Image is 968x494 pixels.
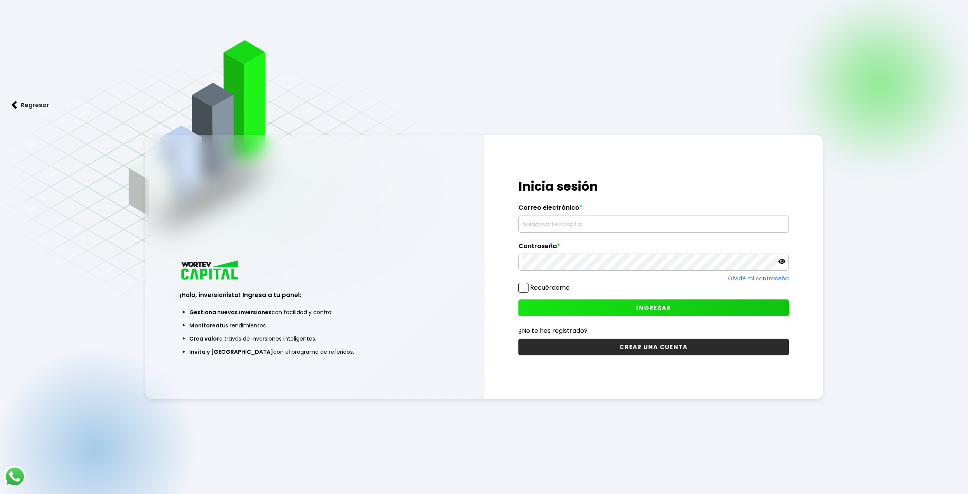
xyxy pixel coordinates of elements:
a: ¿No te has registrado?CREAR UNA CUENTA [518,326,789,355]
span: INGRESAR [636,304,671,312]
span: Invita y [GEOGRAPHIC_DATA] [189,348,273,356]
input: hola@wortev.capital [522,216,786,232]
button: CREAR UNA CUENTA [518,339,789,355]
li: a través de inversiones inteligentes. [189,332,441,345]
li: con facilidad y control. [189,306,441,319]
img: logo_wortev_capital [180,259,241,282]
li: tus rendimientos. [189,319,441,332]
a: Olvidé mi contraseña [728,275,789,282]
li: con el programa de referidos. [189,345,441,358]
p: ¿No te has registrado? [518,326,789,336]
label: Recuérdame [530,283,570,292]
label: Correo electrónico [518,204,789,216]
span: Crea valor [189,335,219,343]
label: Contraseña [518,242,789,254]
img: logos_whatsapp-icon.242b2217.svg [4,466,26,487]
h1: Inicia sesión [518,177,789,196]
button: INGRESAR [518,299,789,316]
h3: ¡Hola, inversionista! Ingresa a tu panel: [180,290,450,299]
img: flecha izquierda [12,101,17,109]
span: Monitorea [189,322,220,329]
span: Gestiona nuevas inversiones [189,308,272,316]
